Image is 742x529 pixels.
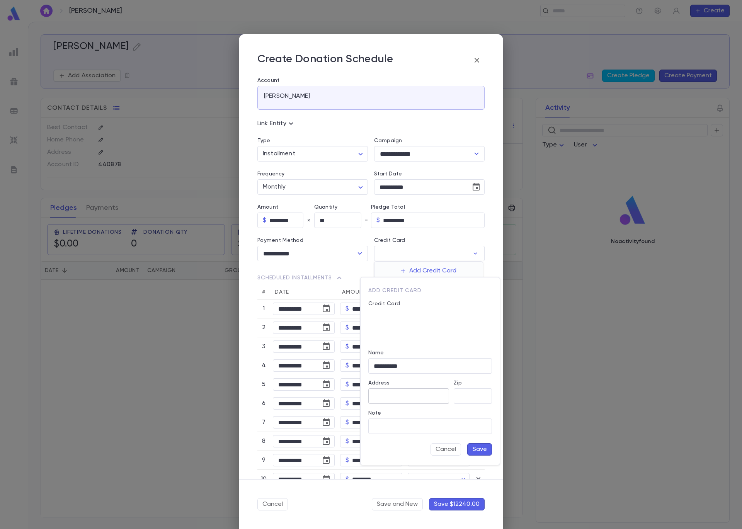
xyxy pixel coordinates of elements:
[431,443,461,456] button: Cancel
[454,380,461,386] label: Zip
[467,443,492,456] button: Save
[368,350,384,356] label: Name
[368,410,381,416] label: Note
[368,288,422,293] span: Add Credit Card
[368,301,492,307] p: Credit Card
[368,380,390,386] label: Address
